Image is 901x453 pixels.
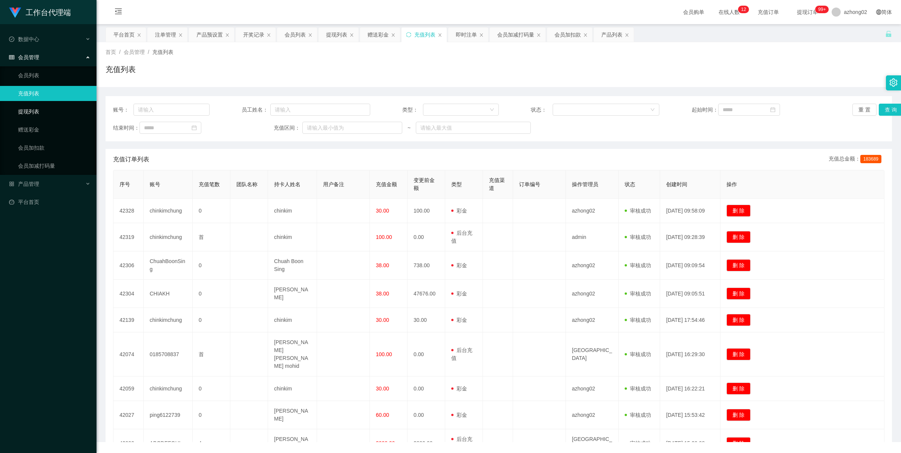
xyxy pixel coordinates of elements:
span: 数据中心 [9,36,39,42]
i: 图标: table [9,55,14,60]
td: [DATE] 16:29:30 [660,332,720,376]
a: 会员加扣款 [18,140,90,155]
span: 30.00 [376,317,389,323]
i: 图标: unlock [885,31,892,37]
button: 删 除 [726,348,751,360]
span: 彩金 [451,262,467,268]
div: 会员列表 [285,28,306,42]
span: 起始时间： [692,106,718,114]
td: 0 [193,308,230,332]
span: 结束时间： [113,124,139,132]
i: 图标: down [490,107,494,113]
td: 0 [193,376,230,401]
sup: 12 [738,6,749,13]
td: 0.00 [408,223,445,251]
input: 请输入 [133,104,210,116]
td: 738.00 [408,251,445,280]
div: 充值总金额： [829,155,884,164]
button: 删 除 [726,437,751,449]
i: 图标: close [267,33,271,37]
td: chinkimchung [144,308,193,332]
i: 图标: calendar [192,125,197,130]
span: 充值区间： [274,124,302,132]
span: 订单编号 [519,181,540,187]
i: 图标: close [349,33,354,37]
span: / [119,49,121,55]
td: azhong02 [566,199,619,223]
a: 图标: dashboard平台首页 [9,194,90,210]
td: chinkim [268,308,317,332]
span: 审核成功 [625,317,651,323]
span: 状态： [531,106,553,114]
i: 图标: close [625,33,629,37]
span: 状态 [625,181,635,187]
i: 图标: close [137,33,141,37]
i: 图标: menu-fold [106,0,131,24]
button: 删 除 [726,259,751,271]
i: 图标: close [438,33,442,37]
td: azhong02 [566,376,619,401]
i: 图标: close [583,33,588,37]
td: 0 [193,280,230,308]
span: 后台充值 [451,347,472,361]
div: 充值列表 [414,28,435,42]
span: 100.00 [376,351,392,357]
td: [PERSON_NAME] [268,401,317,429]
span: 审核成功 [625,262,651,268]
td: [DATE] 16:22:21 [660,376,720,401]
span: 持卡人姓名 [274,181,300,187]
p: 1 [741,6,744,13]
a: 工作台代理端 [9,9,71,15]
td: 42304 [113,280,144,308]
span: 后台充值 [451,230,472,244]
span: 审核成功 [625,412,651,418]
span: 3000.00 [376,440,395,446]
span: 操作管理员 [572,181,598,187]
td: 首 [193,332,230,376]
span: 产品管理 [9,181,39,187]
td: [DATE] 09:09:54 [660,251,720,280]
td: 47676.00 [408,280,445,308]
a: 提现列表 [18,104,90,119]
button: 删 除 [726,288,751,300]
span: 彩金 [451,317,467,323]
td: 42059 [113,376,144,401]
td: 0 [193,199,230,223]
td: azhong02 [566,401,619,429]
span: 团队名称 [236,181,257,187]
td: chinkim [268,223,317,251]
div: 注单管理 [155,28,176,42]
button: 重 置 [852,104,876,116]
i: 图标: check-circle-o [9,37,14,42]
span: 后台充值 [451,436,472,450]
td: [DATE] 09:28:39 [660,223,720,251]
i: 图标: close [225,33,230,37]
a: 会员加减打码量 [18,158,90,173]
span: 充值金额 [376,181,397,187]
i: 图标: appstore-o [9,181,14,187]
span: 审核成功 [625,440,651,446]
span: 充值笔数 [199,181,220,187]
span: 操作 [726,181,737,187]
span: 彩金 [451,386,467,392]
td: azhong02 [566,280,619,308]
td: 42319 [113,223,144,251]
td: 42074 [113,332,144,376]
td: azhong02 [566,251,619,280]
span: 充值列表 [152,49,173,55]
div: 2021 [103,425,895,433]
i: 图标: down [650,107,655,113]
td: 首 [193,223,230,251]
span: 类型 [451,181,462,187]
span: 变更前金额 [414,177,435,191]
span: 会员管理 [9,54,39,60]
span: 序号 [120,181,130,187]
td: 100.00 [408,199,445,223]
span: 在线人数 [715,9,743,15]
button: 删 除 [726,383,751,395]
span: / [148,49,149,55]
td: azhong02 [566,308,619,332]
td: 0.00 [408,332,445,376]
input: 请输入最大值 [416,122,531,134]
input: 请输入 [270,104,370,116]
